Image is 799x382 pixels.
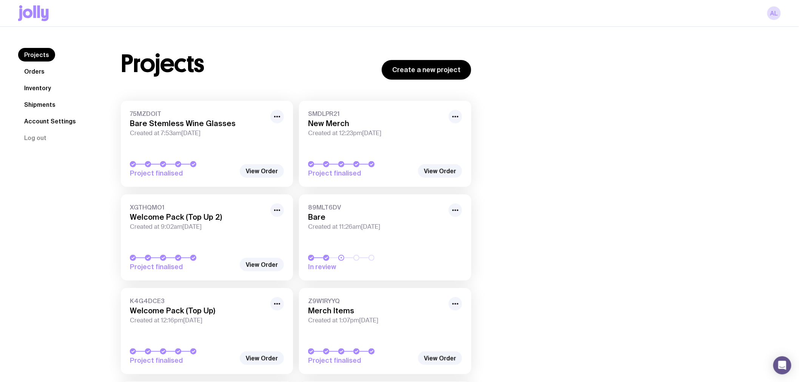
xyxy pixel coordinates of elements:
a: View Order [418,164,462,178]
span: 75MZDOIT [130,110,266,117]
span: Project finalised [308,169,414,178]
span: XGTHQMO1 [130,203,266,211]
span: Project finalised [308,356,414,365]
a: AL [767,6,781,20]
a: View Order [240,258,284,271]
h3: New Merch [308,119,444,128]
a: Projects [18,48,55,62]
a: View Order [240,351,284,365]
a: Account Settings [18,114,82,128]
h3: Merch Items [308,306,444,315]
span: Created at 1:07pm[DATE] [308,317,444,324]
span: In review [308,262,414,271]
span: Z9W1RYYQ [308,297,444,305]
h1: Projects [121,52,204,76]
span: Project finalised [130,262,236,271]
a: XGTHQMO1Welcome Pack (Top Up 2)Created at 9:02am[DATE]Project finalised [121,194,293,280]
a: Orders [18,65,51,78]
span: Created at 11:26am[DATE] [308,223,444,231]
span: Project finalised [130,169,236,178]
span: Created at 12:16pm[DATE] [130,317,266,324]
a: View Order [418,351,462,365]
span: Created at 12:23pm[DATE] [308,129,444,137]
span: 89MLT6DV [308,203,444,211]
span: Created at 7:53am[DATE] [130,129,266,137]
a: 75MZDOITBare Stemless Wine GlassesCreated at 7:53am[DATE]Project finalised [121,101,293,187]
button: Log out [18,131,52,145]
span: Created at 9:02am[DATE] [130,223,266,231]
div: Open Intercom Messenger [773,356,791,374]
a: Create a new project [382,60,471,80]
span: Project finalised [130,356,236,365]
span: SMDLPR21 [308,110,444,117]
h3: Welcome Pack (Top Up 2) [130,213,266,222]
a: Z9W1RYYQMerch ItemsCreated at 1:07pm[DATE]Project finalised [299,288,471,374]
a: SMDLPR21New MerchCreated at 12:23pm[DATE]Project finalised [299,101,471,187]
a: Shipments [18,98,62,111]
h3: Bare Stemless Wine Glasses [130,119,266,128]
a: K4G4DCE3Welcome Pack (Top Up)Created at 12:16pm[DATE]Project finalised [121,288,293,374]
h3: Bare [308,213,444,222]
span: K4G4DCE3 [130,297,266,305]
a: Inventory [18,81,57,95]
h3: Welcome Pack (Top Up) [130,306,266,315]
a: 89MLT6DVBareCreated at 11:26am[DATE]In review [299,194,471,280]
a: View Order [240,164,284,178]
